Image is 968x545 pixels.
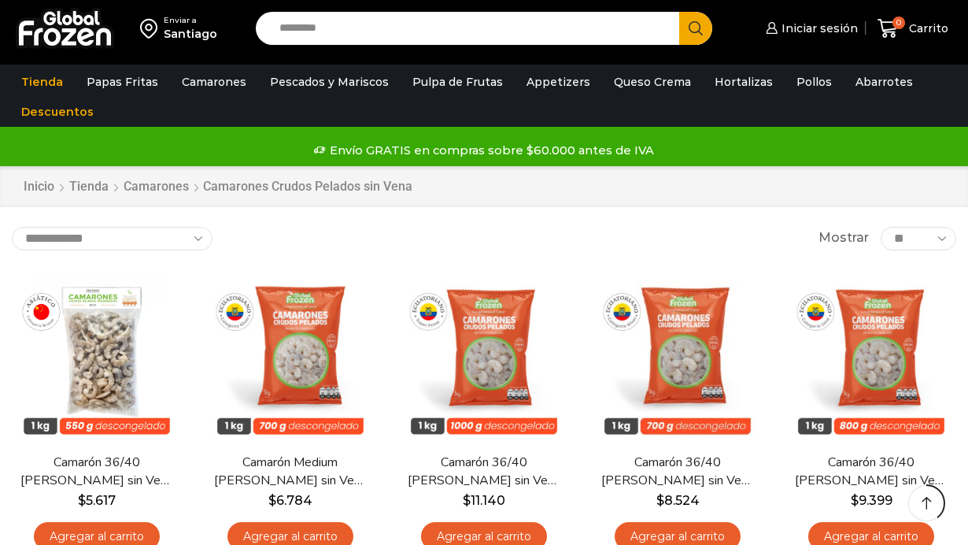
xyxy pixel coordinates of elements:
[795,454,948,490] a: Camarón 36/40 [PERSON_NAME] sin Vena – Gold – Caja 10 kg
[408,454,560,490] a: Camarón 36/40 [PERSON_NAME] sin Vena – Super Prime – Caja 10 kg
[778,20,858,36] span: Iniciar sesión
[23,178,412,196] nav: Breadcrumb
[463,493,471,508] span: $
[140,15,164,42] img: address-field-icon.svg
[13,67,71,97] a: Tienda
[679,12,712,45] button: Search button
[79,67,166,97] a: Papas Fritas
[262,67,397,97] a: Pescados y Mariscos
[405,67,511,97] a: Pulpa de Frutas
[851,493,859,508] span: $
[268,493,312,508] bdi: 6.784
[268,493,276,508] span: $
[656,493,700,508] bdi: 8.524
[818,229,869,247] span: Mostrar
[874,10,952,47] a: 0 Carrito
[892,17,905,29] span: 0
[601,454,754,490] a: Camarón 36/40 [PERSON_NAME] sin Vena – Silver – Caja 10 kg
[174,67,254,97] a: Camarones
[606,67,699,97] a: Queso Crema
[789,67,840,97] a: Pollos
[905,20,948,36] span: Carrito
[851,493,892,508] bdi: 9.399
[707,67,781,97] a: Hortalizas
[164,15,217,26] div: Enviar a
[68,178,109,196] a: Tienda
[13,97,102,127] a: Descuentos
[123,178,190,196] a: Camarones
[519,67,598,97] a: Appetizers
[12,227,212,250] select: Pedido de la tienda
[78,493,86,508] span: $
[203,179,412,194] h1: Camarones Crudos Pelados sin Vena
[23,178,55,196] a: Inicio
[463,493,505,508] bdi: 11.140
[214,454,367,490] a: Camarón Medium [PERSON_NAME] sin Vena – Silver – Caja 10 kg
[848,67,921,97] a: Abarrotes
[656,493,664,508] span: $
[20,454,173,490] a: Camarón 36/40 [PERSON_NAME] sin Vena – Bronze – Caja 10 kg
[762,13,858,44] a: Iniciar sesión
[164,26,217,42] div: Santiago
[78,493,116,508] bdi: 5.617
